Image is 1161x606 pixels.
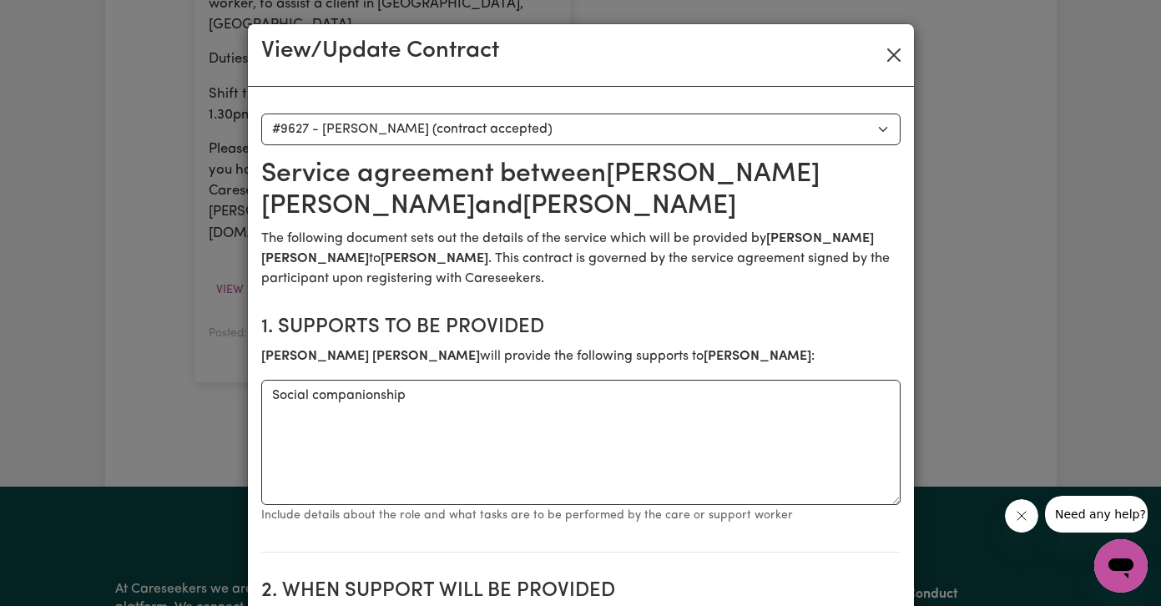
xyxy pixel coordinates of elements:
h2: 1. Supports to be provided [261,316,901,340]
button: Close [881,42,907,68]
b: [PERSON_NAME] [704,350,811,363]
b: [PERSON_NAME] [381,252,488,265]
h2: 2. When support will be provided [261,579,901,603]
b: [PERSON_NAME] [PERSON_NAME] [261,350,480,363]
iframe: Message from company [1045,496,1148,533]
h2: Service agreement between [PERSON_NAME] [PERSON_NAME] and [PERSON_NAME] [261,159,901,223]
iframe: Button to launch messaging window [1094,539,1148,593]
p: The following document sets out the details of the service which will be provided by to . This co... [261,229,901,289]
p: will provide the following supports to : [261,346,901,366]
h3: View/Update Contract [261,38,499,66]
small: Include details about the role and what tasks are to be performed by the care or support worker [261,509,793,522]
iframe: Close message [1005,499,1038,533]
textarea: Social companionship [261,380,901,505]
